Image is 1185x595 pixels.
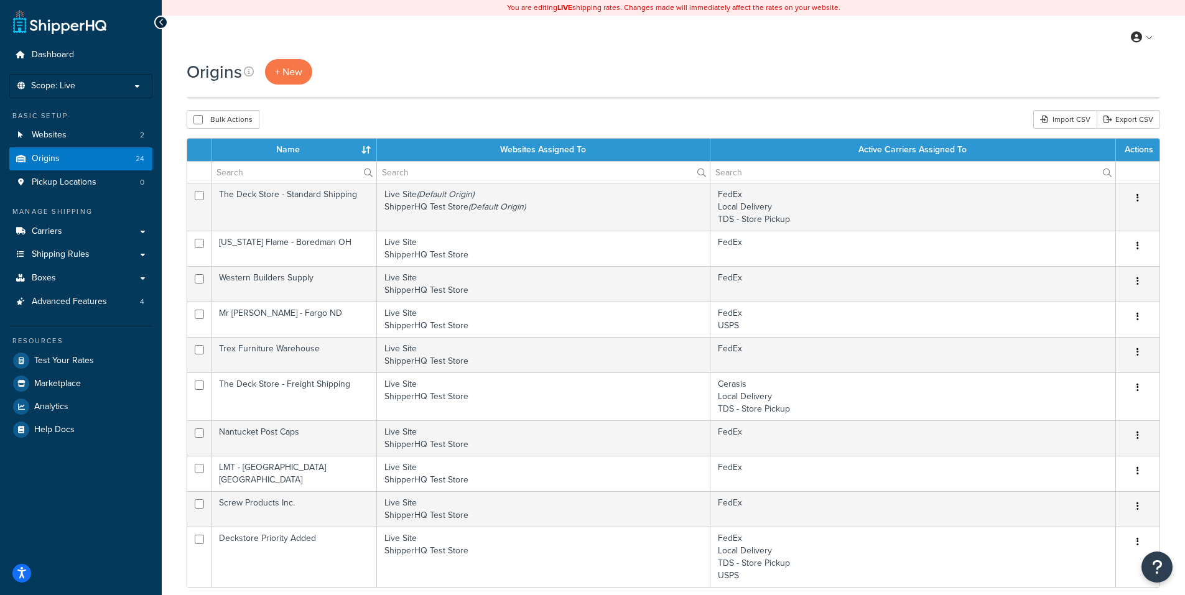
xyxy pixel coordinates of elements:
[377,372,710,420] td: Live Site ShipperHQ Test Store
[9,124,152,147] li: Websites
[34,379,81,389] span: Marketplace
[211,337,377,372] td: Trex Furniture Warehouse
[136,154,144,164] span: 24
[9,349,152,372] a: Test Your Rates
[377,527,710,587] td: Live Site ShipperHQ Test Store
[31,81,75,91] span: Scope: Live
[32,273,56,284] span: Boxes
[211,491,377,527] td: Screw Products Inc.
[9,220,152,243] a: Carriers
[377,337,710,372] td: Live Site ShipperHQ Test Store
[710,491,1116,527] td: FedEx
[377,420,710,456] td: Live Site ShipperHQ Test Store
[34,425,75,435] span: Help Docs
[9,147,152,170] li: Origins
[710,139,1116,161] th: Active Carriers Assigned To
[417,188,474,201] i: (Default Origin)
[710,302,1116,337] td: FedEx USPS
[377,266,710,302] td: Live Site ShipperHQ Test Store
[1033,110,1097,129] div: Import CSV
[9,418,152,441] a: Help Docs
[13,9,106,34] a: ShipperHQ Home
[710,183,1116,231] td: FedEx Local Delivery TDS - Store Pickup
[211,456,377,491] td: LMT - [GEOGRAPHIC_DATA] [GEOGRAPHIC_DATA]
[9,111,152,121] div: Basic Setup
[377,302,710,337] td: Live Site ShipperHQ Test Store
[377,456,710,491] td: Live Site ShipperHQ Test Store
[211,372,377,420] td: The Deck Store - Freight Shipping
[211,162,376,183] input: Search
[710,372,1116,420] td: Cerasis Local Delivery TDS - Store Pickup
[211,231,377,266] td: [US_STATE] Flame - Boredman OH
[32,226,62,237] span: Carriers
[9,267,152,290] a: Boxes
[9,171,152,194] li: Pickup Locations
[557,2,572,13] b: LIVE
[9,336,152,346] div: Resources
[211,139,377,161] th: Name : activate to sort column ascending
[211,266,377,302] td: Western Builders Supply
[710,337,1116,372] td: FedEx
[275,65,302,79] span: + New
[265,59,312,85] a: + New
[211,527,377,587] td: Deckstore Priority Added
[710,162,1115,183] input: Search
[9,124,152,147] a: Websites 2
[9,206,152,217] div: Manage Shipping
[710,231,1116,266] td: FedEx
[34,402,68,412] span: Analytics
[377,139,710,161] th: Websites Assigned To
[32,154,60,164] span: Origins
[9,372,152,395] a: Marketplace
[140,130,144,141] span: 2
[377,183,710,231] td: Live Site ShipperHQ Test Store
[377,491,710,527] td: Live Site ShipperHQ Test Store
[9,171,152,194] a: Pickup Locations 0
[1116,139,1159,161] th: Actions
[1097,110,1160,129] a: Export CSV
[211,302,377,337] td: Mr [PERSON_NAME] - Fargo ND
[710,420,1116,456] td: FedEx
[32,50,74,60] span: Dashboard
[140,177,144,188] span: 0
[32,177,96,188] span: Pickup Locations
[9,243,152,266] a: Shipping Rules
[9,395,152,418] a: Analytics
[710,266,1116,302] td: FedEx
[32,130,67,141] span: Websites
[710,456,1116,491] td: FedEx
[32,297,107,307] span: Advanced Features
[9,44,152,67] a: Dashboard
[211,420,377,456] td: Nantucket Post Caps
[187,60,242,84] h1: Origins
[211,183,377,231] td: The Deck Store - Standard Shipping
[377,231,710,266] td: Live Site ShipperHQ Test Store
[468,200,526,213] i: (Default Origin)
[9,290,152,313] li: Advanced Features
[187,110,259,129] button: Bulk Actions
[377,162,710,183] input: Search
[140,297,144,307] span: 4
[32,249,90,260] span: Shipping Rules
[9,290,152,313] a: Advanced Features 4
[9,147,152,170] a: Origins 24
[710,527,1116,587] td: FedEx Local Delivery TDS - Store Pickup USPS
[34,356,94,366] span: Test Your Rates
[1141,551,1173,583] button: Open Resource Center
